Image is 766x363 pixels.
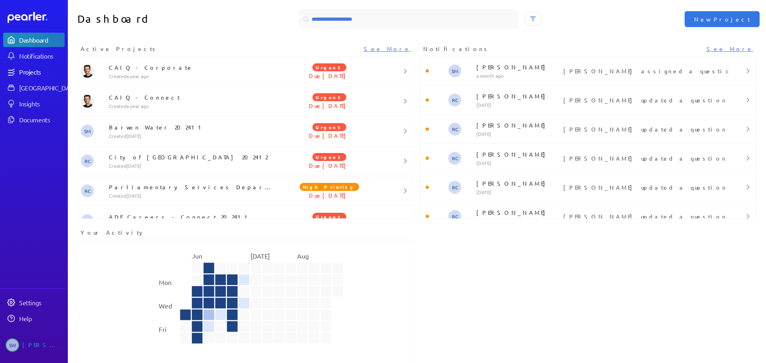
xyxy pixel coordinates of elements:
span: Your Activity [81,228,145,237]
div: Notifications [19,52,64,60]
p: [DATE] [476,160,560,166]
a: [GEOGRAPHIC_DATA] [3,80,65,95]
span: New Project [694,15,750,23]
span: Notifications [423,45,490,53]
text: Wed [159,302,172,310]
text: Fri [159,325,166,333]
div: Documents [19,116,64,124]
p: [PERSON_NAME] [476,92,560,100]
div: Help [19,314,64,322]
span: Urgent [312,123,346,131]
text: Mon [159,278,172,286]
div: Dashboard [19,36,64,44]
a: Settings [3,295,65,310]
span: Active Projects [81,45,158,53]
p: [PERSON_NAME] assigned a question to you [563,67,725,75]
p: [PERSON_NAME] updated a question [563,154,725,162]
p: [PERSON_NAME] [476,150,560,158]
a: SW[PERSON_NAME] [3,335,65,355]
p: Due [DATE] [274,72,385,80]
p: [DATE] [476,131,560,137]
p: [PERSON_NAME] [476,63,560,71]
text: [DATE] [251,252,270,260]
h1: Dashboard [77,10,243,29]
p: Due [DATE] [274,161,385,169]
div: Projects [19,68,64,76]
span: Urgent [312,63,346,71]
span: Robert Craig [448,123,461,135]
div: [GEOGRAPHIC_DATA] [19,84,79,92]
a: Dashboard [8,12,65,23]
p: Created [DATE] [109,163,274,169]
span: Stuart Meyers [448,65,461,77]
p: City of [GEOGRAPHIC_DATA] 202412 [109,153,274,161]
p: [PERSON_NAME] updated a question [563,125,725,133]
div: Settings [19,298,64,306]
p: Created [DATE] [109,133,274,139]
span: Robert Craig [448,94,461,106]
text: Aug [297,252,309,260]
p: Parliamentary Services Department [GEOGRAPHIC_DATA] - PSD014 [109,183,274,191]
span: Urgent [312,93,346,101]
a: See More [707,45,753,53]
p: [PERSON_NAME] [476,121,560,129]
span: Robert Craig [81,184,94,197]
p: [PERSON_NAME] updated a question [563,212,725,220]
a: Dashboard [3,33,65,47]
p: [PERSON_NAME] [476,179,560,187]
p: CAIQ - Corporate [109,63,274,71]
p: CAIQ - Connect [109,93,274,101]
span: Robert Craig [448,181,461,194]
img: James Layton [81,95,94,108]
button: New Project [685,11,760,27]
span: Steve Whittington [6,338,19,352]
p: a month ago [476,73,560,79]
a: Projects [3,65,65,79]
p: [DATE] [476,218,560,224]
span: Urgent [312,153,346,161]
a: Notifications [3,49,65,63]
p: Due [DATE] [274,102,385,110]
p: Created a year ago [109,103,274,109]
span: Stuart Meyers [81,125,94,137]
p: [DATE] [476,189,560,195]
img: James Layton [81,65,94,78]
p: Created a year ago [109,73,274,79]
div: [PERSON_NAME] [22,338,62,352]
text: Jun [192,252,202,260]
a: Documents [3,112,65,127]
span: Robert Craig [448,210,461,223]
p: Barwon Water 202411 [109,123,274,131]
p: [PERSON_NAME] [476,208,560,216]
div: Insights [19,100,64,108]
p: ADF Careers - Connect 202411 [109,213,274,221]
span: High Priority [300,183,359,191]
a: Insights [3,96,65,111]
p: [PERSON_NAME] updated a question [563,183,725,191]
p: [PERSON_NAME] updated a question [563,96,725,104]
span: Stuart Meyers [81,214,94,227]
p: [DATE] [476,102,560,108]
span: Robert Craig [81,155,94,167]
p: Due [DATE] [274,191,385,199]
a: Help [3,311,65,326]
p: Due [DATE] [274,131,385,139]
a: See More [364,45,411,53]
span: Robert Craig [448,152,461,165]
span: Urgent [312,213,346,221]
p: Created [DATE] [109,192,274,199]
